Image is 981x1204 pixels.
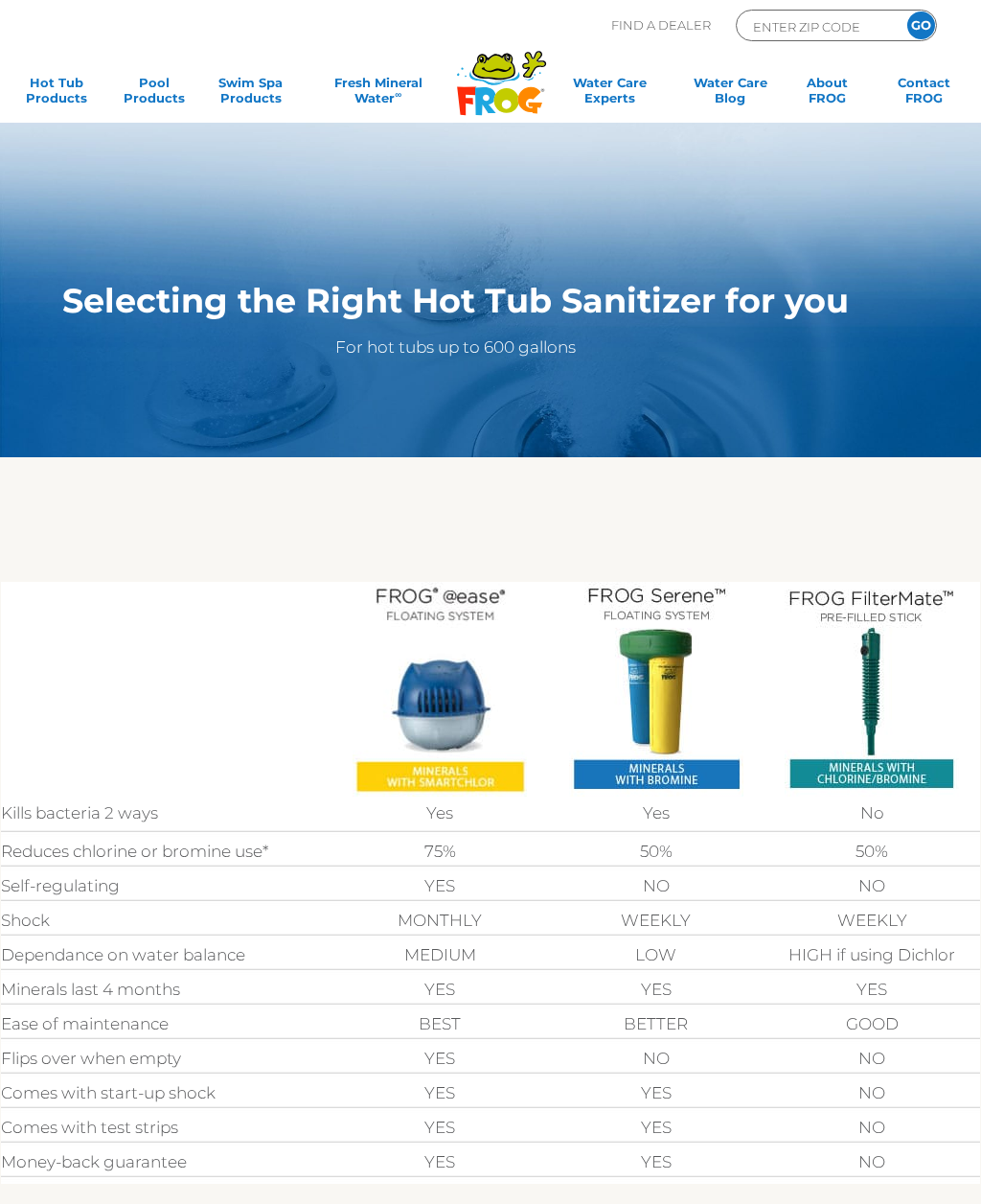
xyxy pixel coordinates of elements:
td: YES [764,977,980,1002]
td: Yes [332,797,548,829]
td: Ease of maintenance [1,1011,332,1036]
td: GOOD [764,1011,980,1036]
td: WEEKLY [764,908,980,933]
input: Zip Code Form [751,15,880,37]
td: YES [332,873,548,898]
p: Find A Dealer [611,10,711,41]
td: BETTER [548,1011,764,1036]
td: NO [764,1115,980,1140]
td: YES [548,1080,764,1105]
td: BEST [332,1011,548,1036]
td: YES [332,977,548,1002]
td: LOW [548,942,764,967]
td: MONTHLY [332,908,548,933]
td: NO [548,1046,764,1071]
td: Money-back guarantee [1,1149,332,1174]
td: Comes with start-up shock [1,1080,332,1105]
td: Minerals last 4 months [1,977,332,1002]
p: For hot tubs up to 600 gallons [30,335,882,359]
td: 75% [332,839,548,864]
a: Swim SpaProducts [213,75,288,113]
td: NO [764,1080,980,1105]
td: Self-regulating [1,873,332,898]
a: PoolProducts [116,75,192,113]
td: Shock [1,908,332,933]
td: NO [764,1149,980,1174]
a: Hot TubProducts [19,75,95,113]
td: HIGH if using Dichlor [764,942,980,967]
td: No [764,797,980,829]
sup: ∞ [395,89,401,100]
td: 50% [764,839,980,864]
a: ContactFROG [886,75,962,113]
td: NO [764,873,980,898]
td: 50% [548,839,764,864]
td: Yes [548,797,764,829]
td: WEEKLY [548,908,764,933]
a: Fresh MineralWater∞ [310,75,446,113]
td: Reduces chlorine or bromine use* [1,839,332,864]
td: Flips over when empty [1,1046,332,1071]
td: YES [332,1080,548,1105]
a: Water CareBlog [693,75,768,113]
td: MEDIUM [332,942,548,967]
td: YES [548,977,764,1002]
td: YES [332,1046,548,1071]
td: NO [548,873,764,898]
td: Dependance on water balance [1,942,332,967]
a: Water CareExperts [549,75,671,113]
h1: Selecting the Right Hot Tub Sanitizer for you [30,282,882,320]
td: YES [548,1115,764,1140]
td: Kills bacteria 2 ways [1,797,332,829]
td: NO [764,1046,980,1071]
td: YES [548,1149,764,1174]
td: YES [332,1115,548,1140]
input: GO [907,12,935,39]
a: AboutFROG [789,75,865,113]
td: Comes with test strips [1,1115,332,1140]
td: YES [332,1149,548,1174]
